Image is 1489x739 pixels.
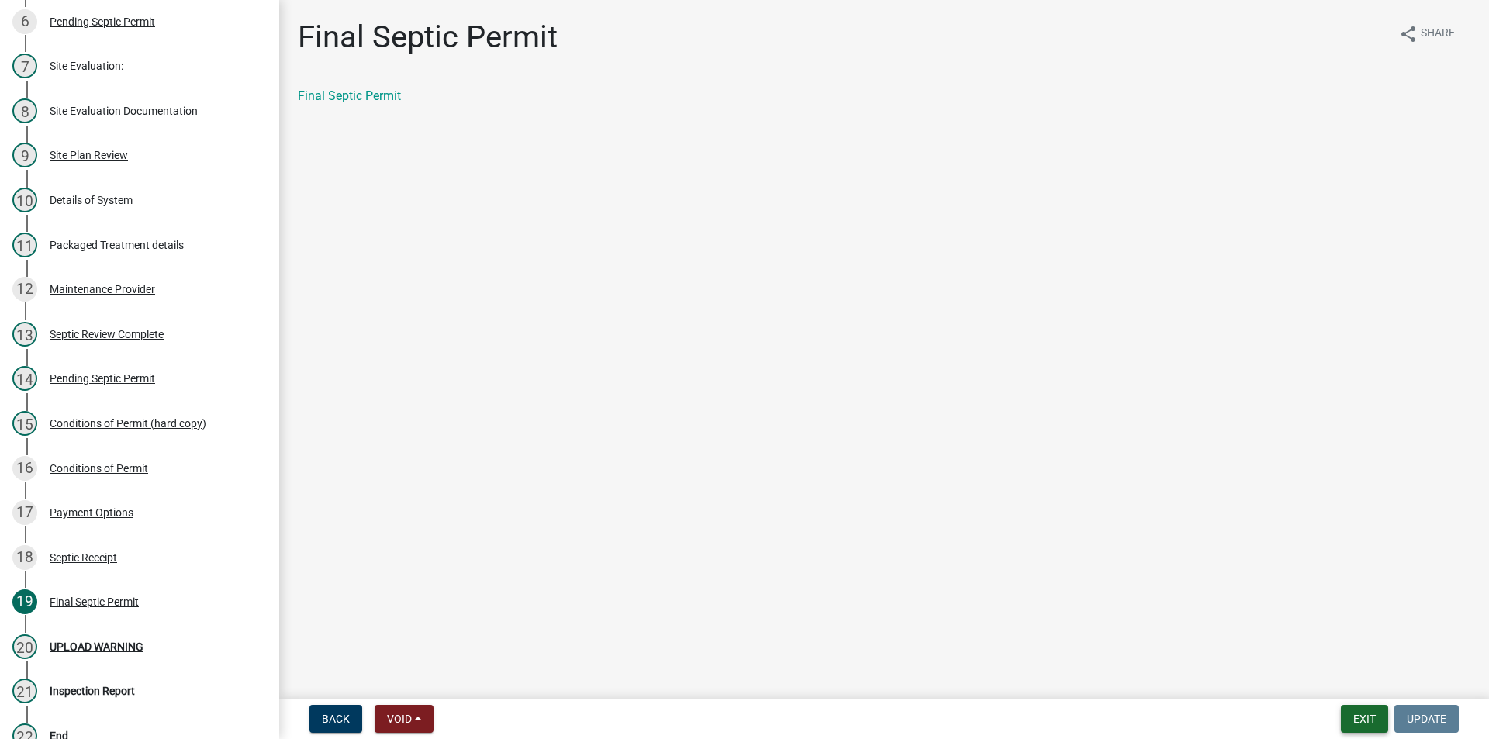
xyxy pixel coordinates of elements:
div: Payment Options [50,507,133,518]
div: UPLOAD WARNING [50,641,143,652]
div: 16 [12,456,37,481]
span: Void [387,713,412,725]
div: 7 [12,54,37,78]
div: Details of System [50,195,133,205]
div: Maintenance Provider [50,284,155,295]
button: Update [1394,705,1459,733]
div: Pending Septic Permit [50,373,155,384]
div: 18 [12,545,37,570]
div: Septic Review Complete [50,329,164,340]
button: shareShare [1387,19,1467,49]
div: 21 [12,679,37,703]
div: Site Evaluation Documentation [50,105,198,116]
div: 6 [12,9,37,34]
div: 14 [12,366,37,391]
div: 15 [12,411,37,436]
a: Final Septic Permit [298,88,401,103]
div: Pending Septic Permit [50,16,155,27]
div: Conditions of Permit (hard copy) [50,418,206,429]
div: Packaged Treatment details [50,240,184,250]
button: Void [375,705,434,733]
div: Conditions of Permit [50,463,148,474]
div: 17 [12,500,37,525]
div: 19 [12,589,37,614]
div: 12 [12,277,37,302]
div: 10 [12,188,37,212]
button: Back [309,705,362,733]
div: Final Septic Permit [50,596,139,607]
span: Update [1407,713,1446,725]
div: 20 [12,634,37,659]
h1: Final Septic Permit [298,19,558,56]
div: 13 [12,322,37,347]
div: 8 [12,98,37,123]
span: Share [1421,25,1455,43]
div: 9 [12,143,37,167]
div: 11 [12,233,37,257]
div: Septic Receipt [50,552,117,563]
div: Inspection Report [50,685,135,696]
div: Site Plan Review [50,150,128,161]
button: Exit [1341,705,1388,733]
span: Back [322,713,350,725]
i: share [1399,25,1418,43]
div: Site Evaluation: [50,60,123,71]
